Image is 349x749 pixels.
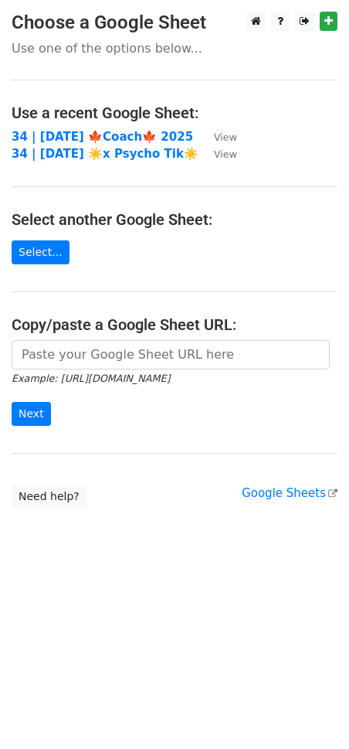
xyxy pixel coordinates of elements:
[12,485,86,509] a: Need help?
[198,130,237,144] a: View
[242,486,337,500] a: Google Sheets
[214,131,237,143] small: View
[12,402,51,426] input: Next
[12,340,330,369] input: Paste your Google Sheet URL here
[214,148,237,160] small: View
[12,240,69,264] a: Select...
[12,40,337,56] p: Use one of the options below...
[12,12,337,34] h3: Choose a Google Sheet
[12,210,337,229] h4: Select another Google Sheet:
[12,104,337,122] h4: Use a recent Google Sheet:
[12,130,193,144] a: 34 | [DATE] 🍁Coach🍁 2025
[12,315,337,334] h4: Copy/paste a Google Sheet URL:
[198,147,237,161] a: View
[12,373,170,384] small: Example: [URL][DOMAIN_NAME]
[12,147,198,161] a: 34 | [DATE] ☀️x Psycho Tik☀️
